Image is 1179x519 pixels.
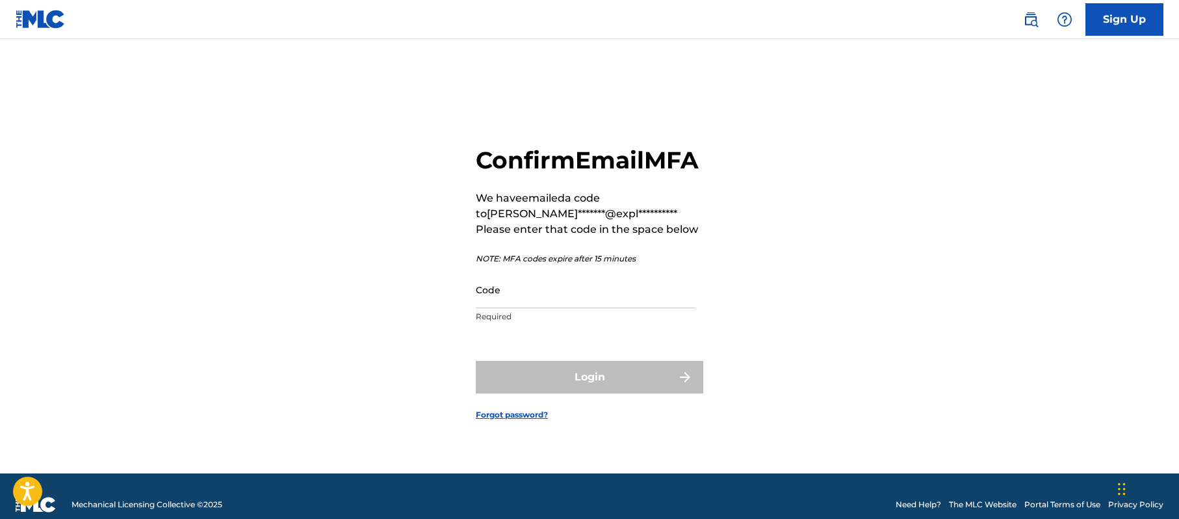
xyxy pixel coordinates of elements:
[896,499,941,511] a: Need Help?
[476,311,695,323] p: Required
[1057,12,1072,27] img: help
[1024,499,1100,511] a: Portal Terms of Use
[1085,3,1163,36] a: Sign Up
[1023,12,1039,27] img: search
[1114,457,1179,519] iframe: Chat Widget
[1108,499,1163,511] a: Privacy Policy
[476,253,703,265] p: NOTE: MFA codes expire after 15 minutes
[1118,470,1126,509] div: Drag
[476,222,703,237] p: Please enter that code in the space below
[71,499,222,511] span: Mechanical Licensing Collective © 2025
[16,10,66,29] img: MLC Logo
[1018,7,1044,33] a: Public Search
[16,497,56,512] img: logo
[476,146,703,175] h2: Confirm Email MFA
[476,409,548,421] a: Forgot password?
[949,499,1017,511] a: The MLC Website
[1052,7,1078,33] div: Help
